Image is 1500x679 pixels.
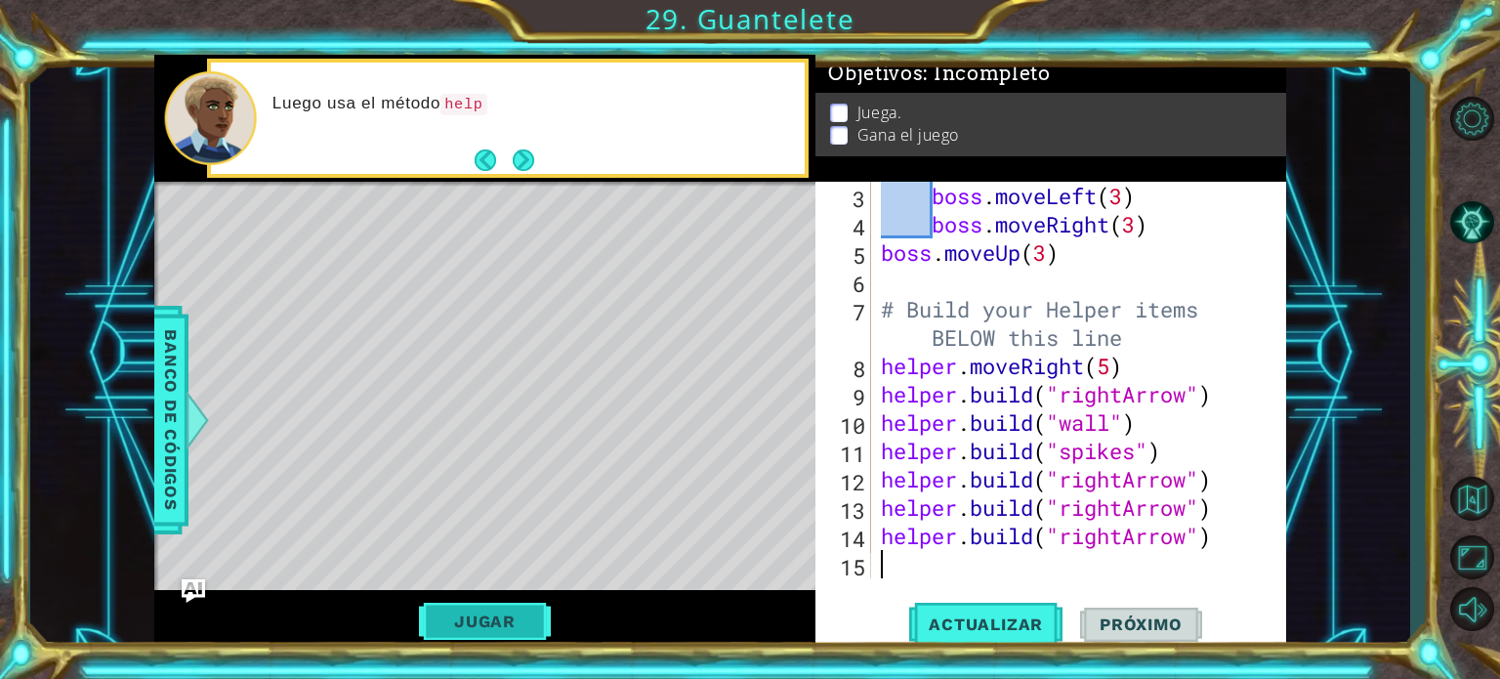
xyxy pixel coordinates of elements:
button: Próximo [1080,601,1201,648]
p: Luego usa el método [272,93,792,115]
span: : Incompleto [923,62,1050,85]
span: Actualizar [909,615,1062,634]
button: Next [513,149,534,171]
button: Back [475,149,513,171]
span: Objetivos [828,62,1051,86]
div: 12 [819,468,871,496]
div: 5 [819,241,871,270]
button: Actualizar [909,601,1062,648]
button: Opciones de nivel [1443,96,1500,142]
code: help [440,94,487,115]
p: Juega. [857,102,901,123]
div: 11 [819,440,871,468]
div: 14 [819,525,871,553]
button: Volver al mapa [1443,470,1500,527]
div: 4 [819,213,871,241]
span: Próximo [1080,615,1201,634]
div: 3 [819,185,871,213]
div: 8 [819,355,871,383]
a: Volver al mapa [1443,467,1500,531]
div: 13 [819,496,871,525]
div: 6 [819,270,871,298]
div: 9 [819,383,871,411]
p: Gana el juego [857,124,959,146]
button: Ask AI [182,579,205,603]
button: Pista IA [1443,199,1500,245]
div: 15 [819,553,871,581]
div: 10 [819,411,871,440]
div: 7 [819,298,871,355]
button: Maximizar navegador [1443,534,1500,580]
span: Banco de códigos [155,318,187,521]
button: Sonido apagado [1443,586,1500,632]
button: Jugar [419,603,551,640]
